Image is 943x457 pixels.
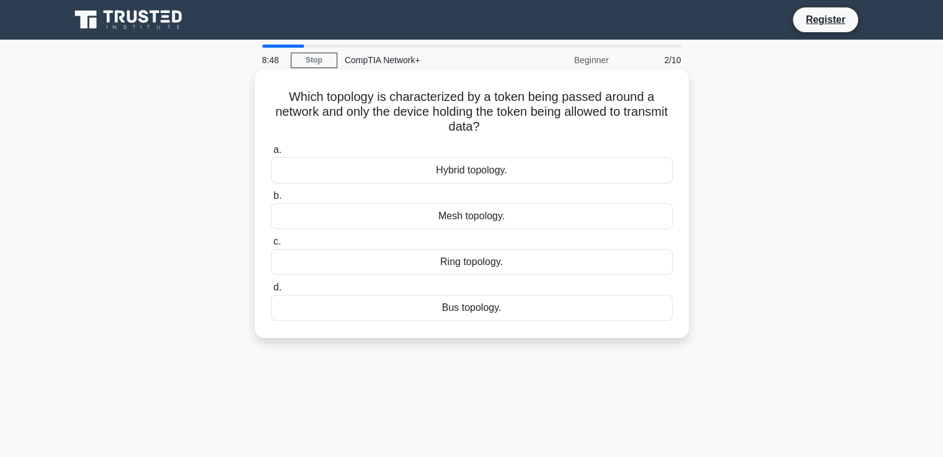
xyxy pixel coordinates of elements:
span: b. [273,190,281,201]
div: Hybrid topology. [271,157,673,183]
div: Bus topology. [271,295,673,321]
div: CompTIA Network+ [337,48,508,72]
div: Beginner [508,48,616,72]
div: Ring topology. [271,249,673,275]
a: Stop [291,53,337,68]
div: 8:48 [255,48,291,72]
a: Register [798,12,852,27]
span: c. [273,236,281,246]
span: d. [273,282,281,292]
span: a. [273,144,281,155]
div: Mesh topology. [271,203,673,229]
div: 2/10 [616,48,689,72]
h5: Which topology is characterized by a token being passed around a network and only the device hold... [270,89,674,135]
